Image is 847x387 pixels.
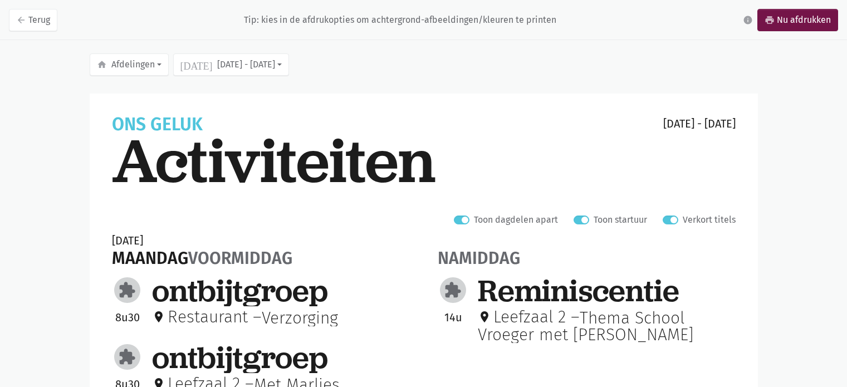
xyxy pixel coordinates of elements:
[112,248,292,268] div: maandag
[90,53,169,76] button: Afdelingen
[188,248,292,268] span: voormiddag
[180,60,213,70] i: [DATE]
[478,310,491,324] i: place
[444,311,462,324] span: 14u
[16,15,26,25] i: arrow_back
[474,213,558,227] label: Toon dagdelen apart
[97,60,107,70] i: home
[115,311,140,324] span: 8u30
[594,213,647,227] label: Toon startuur
[683,213,736,227] label: Verkort titels
[478,275,736,306] div: Reminiscentie
[152,308,410,326] div: Verzorging
[438,248,520,268] span: namiddag
[478,308,736,343] div: Thema School Vroeger met [PERSON_NAME]
[118,281,136,299] i: extension
[152,275,410,306] div: ontbijtgroep
[152,342,410,373] div: ontbijtgroep
[112,131,736,190] div: Activiteiten
[765,15,775,25] i: print
[112,116,203,134] div: Ons Geluk
[173,53,289,76] button: [DATE] - [DATE]
[244,14,556,26] div: Tip: kies in de afdrukopties om achtergrond-afbeeldingen/kleuren te printen
[663,116,736,131] div: [DATE] - [DATE]
[444,281,462,299] i: extension
[152,310,165,324] i: place
[743,15,753,25] i: info
[112,233,292,248] div: [DATE]
[152,308,262,325] div: Restaurant –
[757,9,838,31] a: printNu afdrukken
[478,308,580,325] div: Leefzaal 2 –
[118,348,136,366] i: extension
[9,9,57,31] a: arrow_backTerug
